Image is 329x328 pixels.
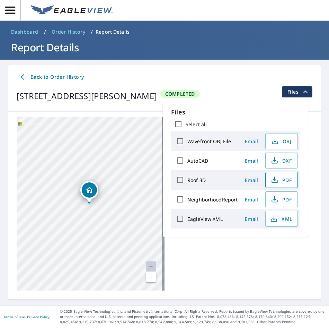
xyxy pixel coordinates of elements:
label: NeighborhoodReport [187,196,238,203]
h1: Report Details [8,40,321,54]
span: Email [243,196,260,203]
span: XML [270,215,292,223]
label: Roof 3D [187,177,206,183]
span: Email [243,138,260,145]
label: Select all [186,121,207,128]
p: Report Details [96,28,130,35]
a: Back to Order History [17,71,87,84]
button: Email [240,214,263,224]
button: filesDropdownBtn-67202069 [282,86,312,97]
button: XML [265,211,298,227]
span: Email [243,177,260,183]
button: PDF [265,191,298,207]
a: Current Level 20, Zoom Out [146,272,156,282]
p: | [3,315,50,319]
label: EagleView XML [187,216,223,222]
li: / [44,28,46,36]
span: Completed [161,90,199,97]
nav: breadcrumb [8,26,321,37]
a: Terms of Use [3,314,25,319]
button: Email [240,175,263,185]
a: EV Logo [27,1,117,20]
a: Current Level 20, Zoom In Disabled [146,261,156,272]
span: Dashboard [11,28,38,35]
label: AutoCAD [187,157,208,164]
img: EV Logo [31,5,113,16]
span: Back to Order History [19,73,84,81]
button: DXF [265,153,298,169]
li: / [91,28,93,36]
div: Dropped pin, building 1, Residential property, 2503 Nicholas Dr Pearland, TX 77581 [80,181,98,202]
p: © 2025 Eagle View Technologies, Inc. and Pictometry International Corp. All Rights Reserved. Repo... [60,309,326,325]
button: OBJ [265,133,298,149]
p: Files [171,107,300,117]
span: Files [287,88,310,96]
span: PDF [270,195,292,204]
button: PDF [265,172,298,188]
span: DXF [270,156,292,165]
button: Email [240,136,263,147]
button: Email [240,155,263,166]
span: OBJ [270,137,292,145]
button: Email [240,194,263,205]
div: [STREET_ADDRESS][PERSON_NAME] [17,90,157,102]
span: Order History [52,28,85,35]
a: Dashboard [8,26,41,37]
span: PDF [270,176,292,184]
span: Email [243,157,260,164]
a: Privacy Policy [27,314,50,319]
a: Order History [49,26,88,37]
label: Wavefront OBJ File [187,138,231,145]
span: Email [243,216,260,222]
